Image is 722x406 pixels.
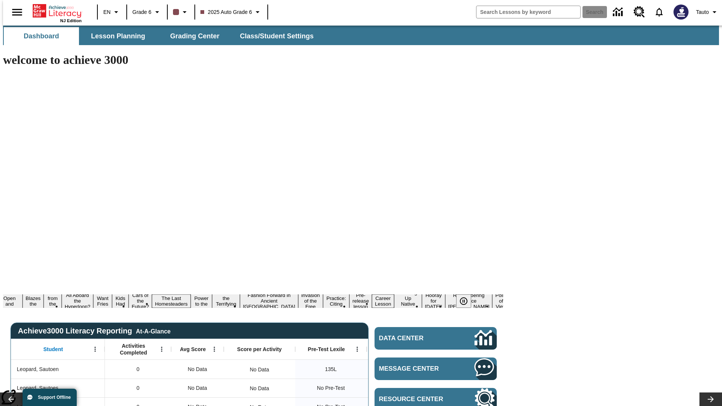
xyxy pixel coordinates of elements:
[394,289,422,314] button: Slide 17 Cooking Up Native Traditions
[240,32,314,41] span: Class/Student Settings
[191,289,212,314] button: Slide 10 Solar Power to the People
[696,8,709,16] span: Tauto
[379,365,452,373] span: Message Center
[17,365,59,373] span: Leopard, Sautoen
[237,346,282,353] span: Score per Activity
[91,32,145,41] span: Lesson Planning
[323,289,350,314] button: Slide 14 Mixed Practice: Citing Evidence
[6,1,28,23] button: Open side menu
[246,381,273,396] div: No Data, Leopard, Sautoes
[43,346,63,353] span: Student
[109,342,158,356] span: Activities Completed
[112,283,129,319] button: Slide 7 Dirty Jobs Kids Had To Do
[669,2,693,22] button: Select a new avatar
[693,5,722,19] button: Profile/Settings
[317,384,345,392] span: No Pre-Test, Leopard, Sautoes
[23,389,77,406] button: Support Offline
[170,5,192,19] button: Class color is dark brown. Change class color
[156,344,167,355] button: Open Menu
[649,2,669,22] a: Notifications
[3,27,320,45] div: SubNavbar
[62,291,93,311] button: Slide 5 All Aboard the Hyperloop?
[132,8,152,16] span: Grade 6
[325,365,337,373] span: 135 Lexile, Leopard, Sautoen
[476,6,580,18] input: search field
[375,327,497,350] a: Data Center
[456,294,471,308] button: Pause
[33,3,82,18] a: Home
[80,27,156,45] button: Lesson Planning
[170,32,219,41] span: Grading Center
[184,362,211,377] span: No Data
[18,327,171,335] span: Achieve3000 Literacy Reporting
[157,27,232,45] button: Grading Center
[352,344,363,355] button: Open Menu
[44,289,62,314] button: Slide 4 Back from the Deep
[349,291,372,311] button: Slide 15 Pre-release lesson
[240,291,298,311] button: Slide 12 Fashion Forward in Ancient Rome
[209,344,220,355] button: Open Menu
[100,5,124,19] button: Language: EN, Select a language
[212,289,240,314] button: Slide 11 Attack of the Terrifying Tomatoes
[422,291,445,311] button: Slide 18 Hooray for Constitution Day!
[23,289,44,314] button: Slide 3 Hiker Blazes the Trail
[89,344,101,355] button: Open Menu
[673,5,689,20] img: Avatar
[105,360,171,379] div: 0, Leopard, Sautoen
[103,8,111,16] span: EN
[308,346,345,353] span: Pre-Test Lexile
[699,392,722,406] button: Lesson carousel, Next
[129,291,152,311] button: Slide 8 Cars of the Future?
[234,27,320,45] button: Class/Student Settings
[60,18,82,23] span: NJ Edition
[375,358,497,380] a: Message Center
[24,32,59,41] span: Dashboard
[608,2,629,23] a: Data Center
[379,335,449,342] span: Data Center
[298,286,323,316] button: Slide 13 The Invasion of the Free CD
[171,360,224,379] div: No Data, Leopard, Sautoen
[492,291,510,311] button: Slide 20 Point of View
[3,53,503,67] h1: welcome to achieve 3000
[200,8,252,16] span: 2025 Auto Grade 6
[246,362,273,377] div: No Data, Leopard, Sautoen
[93,283,112,319] button: Slide 6 Do You Want Fries With That?
[445,291,493,311] button: Slide 19 Remembering Justice O'Connor
[456,294,479,308] div: Pause
[137,365,140,373] span: 0
[180,346,206,353] span: Avg Score
[38,395,71,400] span: Support Offline
[105,379,171,397] div: 0, Leopard, Sautoes
[629,2,649,22] a: Resource Center, Will open in new tab
[184,380,211,396] span: No Data
[152,294,191,308] button: Slide 9 The Last Homesteaders
[171,379,224,397] div: No Data, Leopard, Sautoes
[136,327,170,335] div: At-A-Glance
[17,384,59,392] span: Leopard, Sautoes
[3,26,719,45] div: SubNavbar
[372,294,394,308] button: Slide 16 Career Lesson
[129,5,165,19] button: Grade: Grade 6, Select a grade
[4,27,79,45] button: Dashboard
[33,3,82,23] div: Home
[379,395,452,403] span: Resource Center
[197,5,265,19] button: Class: 2025 Auto Grade 6, Select your class
[137,384,140,392] span: 0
